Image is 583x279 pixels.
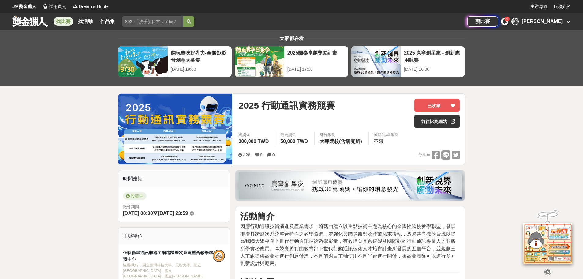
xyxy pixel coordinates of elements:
[280,139,308,144] span: 50,000 TWD
[153,211,158,216] span: 至
[118,228,230,245] div: 主辦單位
[171,49,229,63] div: 翻玩臺味好乳力-全國短影音創意大募集
[122,16,183,27] input: 2025「洗手新日常：全民 ALL IN」洗手歌全台徵選
[272,153,275,157] span: 0
[374,132,399,138] div: 國籍/地區限制
[522,18,563,25] div: [PERSON_NAME]
[171,66,229,73] div: [DATE] 18:00
[511,18,519,25] div: 葉
[72,3,110,10] a: LogoDream & Hunter
[243,153,250,157] span: 428
[234,46,349,77] a: 2025國泰卓越獎助計畫[DATE] 17:00
[98,17,117,26] a: 作品集
[530,3,547,10] a: 主辦專區
[12,3,18,9] img: Logo
[239,172,462,199] img: be6ed63e-7b41-4cb8-917a-a53bd949b1b4.png
[42,3,66,10] a: Logo試用獵人
[42,3,48,9] img: Logo
[118,46,232,77] a: 翻玩臺味好乳力-全國短影音創意大募集[DATE] 18:00
[554,3,571,10] a: 服務介紹
[123,250,213,262] div: 低軌衛星通訊非地面網路跨層次系統整合教學聯盟中心
[123,192,147,200] span: 投稿中
[49,3,66,10] span: 試用獵人
[374,139,383,144] span: 不限
[240,224,456,266] span: 因應行動通訊技術演進及產業需求，將藉由建立以重點技術主題為核心的全國性跨校教學聯盟，發展推廣具跨層次系統整合特性之教學資源，並強化與國際趨勢及產業需求接軌，透過共享教學資源以提高我國大學校院下世...
[238,99,335,112] span: 2025 行動通訊實務競賽
[287,49,345,63] div: 2025國泰卓越獎助計畫
[76,17,95,26] a: 找活動
[418,150,430,160] span: 分享至
[414,99,460,112] button: 已收藏
[238,132,270,138] span: 總獎金
[79,3,110,10] span: Dream & Hunter
[414,115,460,128] a: 前往比賽網站
[158,211,188,216] span: [DATE] 23:59
[278,36,305,41] span: 大家都在看
[123,211,153,216] span: [DATE] 00:00
[240,212,275,221] strong: 活動簡介
[118,170,230,187] div: 時間走期
[123,205,139,209] span: 徵件期間
[118,94,233,164] img: Cover Image
[523,220,572,260] img: d2146d9a-e6f6-4337-9592-8cefde37ba6b.png
[260,153,263,157] span: 8
[19,3,36,10] span: 獎金獵人
[72,3,78,9] img: Logo
[320,139,362,144] span: 大專院校(含研究所)
[320,132,364,138] div: 身分限制
[12,3,36,10] a: Logo獎金獵人
[404,49,462,63] div: 2025 康寧創星家 - 創新應用競賽
[287,66,345,73] div: [DATE] 17:00
[54,17,73,26] a: 找比賽
[467,16,498,27] a: 辦比賽
[506,17,508,21] span: 4
[238,139,269,144] span: 300,000 TWD
[404,66,462,73] div: [DATE] 16:00
[351,46,465,77] a: 2025 康寧創星家 - 創新應用競賽[DATE] 16:00
[280,132,309,138] span: 最高獎金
